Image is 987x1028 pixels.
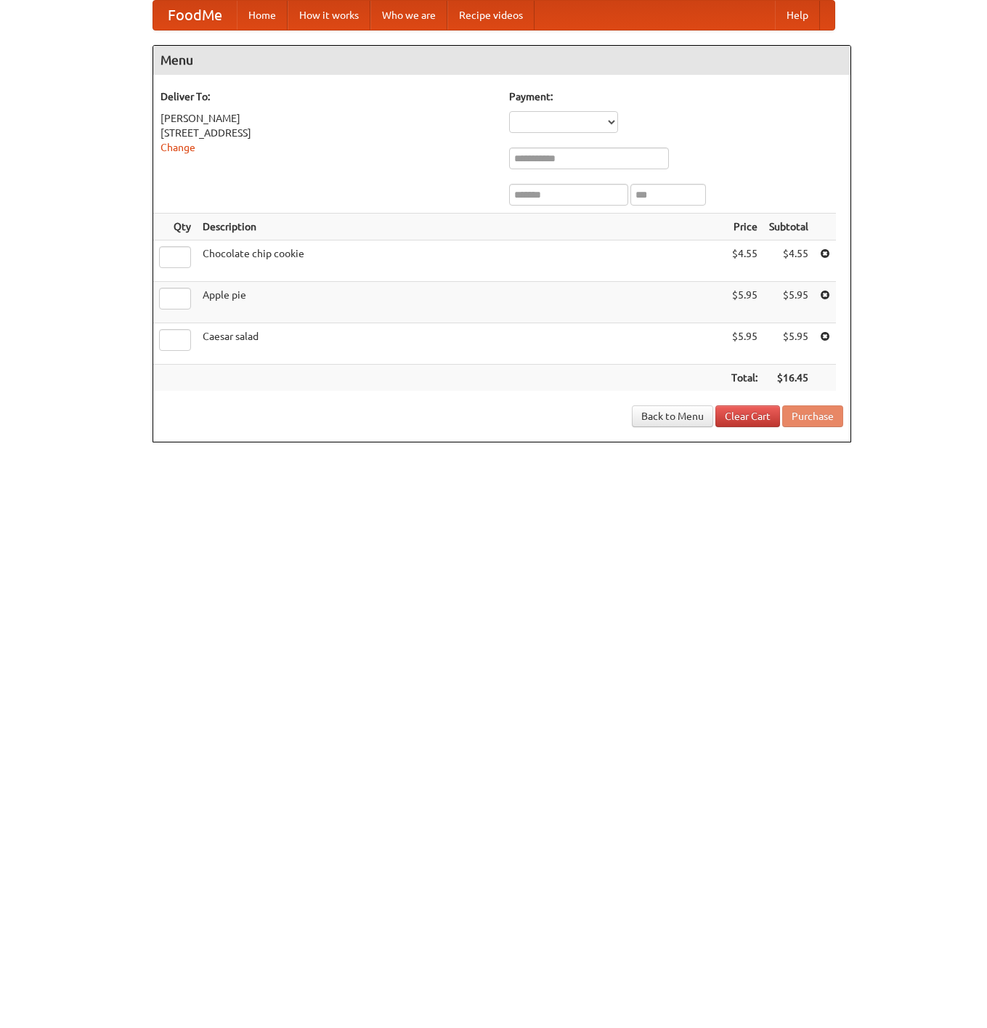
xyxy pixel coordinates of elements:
[161,126,495,140] div: [STREET_ADDRESS]
[161,89,495,104] h5: Deliver To:
[632,405,713,427] a: Back to Menu
[715,405,780,427] a: Clear Cart
[153,46,850,75] h4: Menu
[197,323,726,365] td: Caesar salad
[775,1,820,30] a: Help
[763,282,814,323] td: $5.95
[726,282,763,323] td: $5.95
[153,1,237,30] a: FoodMe
[763,214,814,240] th: Subtotal
[726,323,763,365] td: $5.95
[197,240,726,282] td: Chocolate chip cookie
[197,282,726,323] td: Apple pie
[726,365,763,392] th: Total:
[726,240,763,282] td: $4.55
[726,214,763,240] th: Price
[237,1,288,30] a: Home
[763,323,814,365] td: $5.95
[161,142,195,153] a: Change
[782,405,843,427] button: Purchase
[763,365,814,392] th: $16.45
[161,111,495,126] div: [PERSON_NAME]
[763,240,814,282] td: $4.55
[447,1,535,30] a: Recipe videos
[197,214,726,240] th: Description
[509,89,843,104] h5: Payment:
[370,1,447,30] a: Who we are
[288,1,370,30] a: How it works
[153,214,197,240] th: Qty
